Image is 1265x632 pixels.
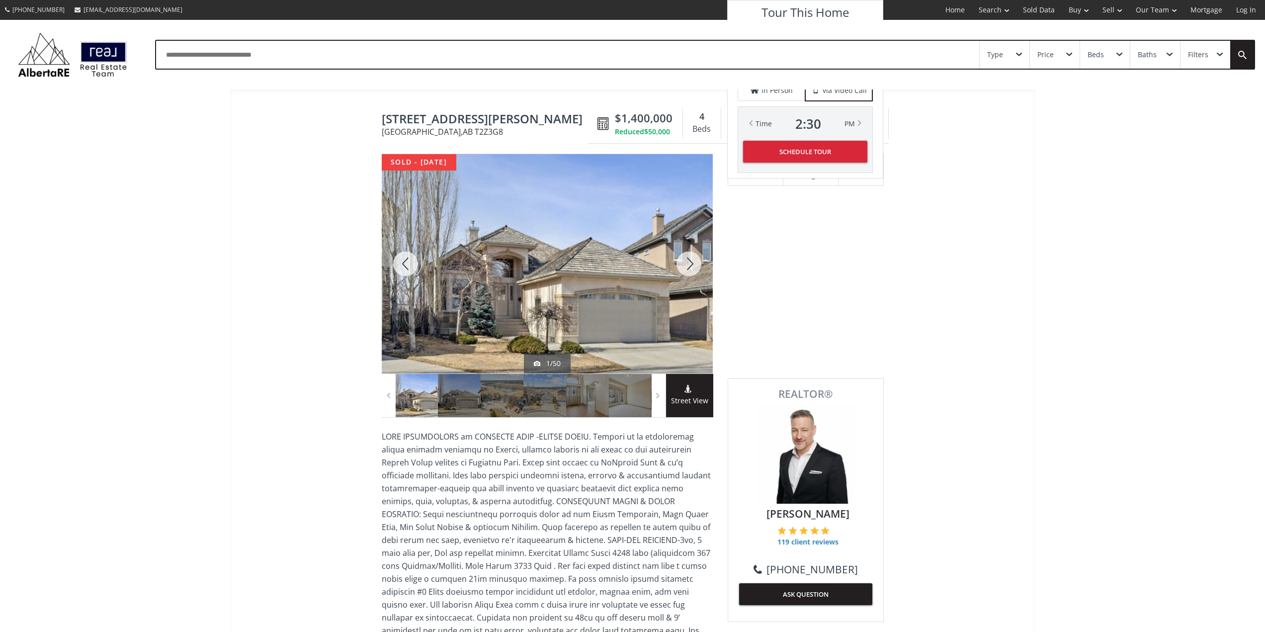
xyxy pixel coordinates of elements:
[744,506,872,521] span: [PERSON_NAME]
[688,110,716,123] div: 4
[666,395,713,407] span: Street View
[644,127,670,137] span: $50,000
[534,359,561,368] div: 1/50
[688,122,716,137] div: Beds
[756,117,855,131] div: Time PM
[84,5,182,14] span: [EMAIL_ADDRESS][DOMAIN_NAME]
[726,110,757,123] div: 3
[615,110,673,126] span: $1,400,000
[726,122,757,137] div: Baths
[795,117,821,131] span: 2 : 30
[1188,51,1208,58] div: Filters
[761,86,793,95] span: in Person
[987,51,1003,58] div: Type
[70,0,187,19] a: [EMAIL_ADDRESS][DOMAIN_NAME]
[382,154,456,171] div: sold - [DATE]
[382,112,592,128] span: 56 Mount Alberta Green SE
[1037,51,1054,58] div: Price
[810,526,819,535] img: 4 of 5 stars
[743,141,867,163] button: Schedule Tour
[823,86,867,95] span: via Video Call
[12,5,65,14] span: [PHONE_NUMBER]
[777,537,839,547] span: 119 client reviews
[799,526,808,535] img: 3 of 5 stars
[739,583,872,605] button: ASK QUESTION
[615,127,673,137] div: Reduced
[739,389,872,399] span: REALTOR®
[821,526,830,535] img: 5 of 5 stars
[777,526,786,535] img: 1 of 5 stars
[382,128,592,136] span: [GEOGRAPHIC_DATA] , AB T2Z3G8
[788,526,797,535] img: 2 of 5 stars
[1138,51,1157,58] div: Baths
[754,562,858,577] a: [PHONE_NUMBER]
[382,154,713,373] div: 56 Mount Alberta Green SE Calgary, AB T2Z3G8 - Photo 1 of 50
[13,30,132,80] img: Logo
[738,5,873,24] h3: Tour This Home
[1088,51,1104,58] div: Beds
[756,404,855,504] img: Photo of Barry Klatt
